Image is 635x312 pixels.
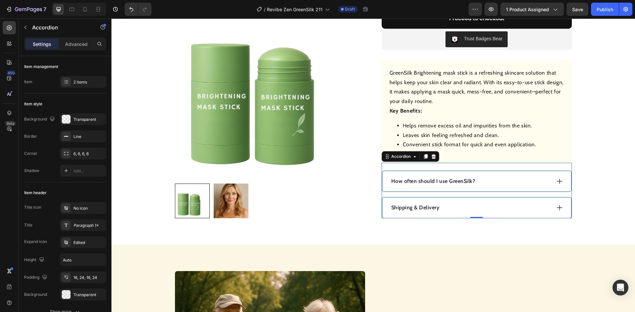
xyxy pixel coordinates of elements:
iframe: Design area [111,18,635,312]
div: Corner [24,151,37,156]
div: 2 items [73,79,105,85]
img: CLDR_q6erfwCEAE=.png [339,17,347,25]
div: Height [24,256,46,264]
div: 16, 24, 16, 24 [73,275,105,281]
button: Trust Badges Bear [334,13,396,29]
span: Revibe Zen GreenSilk 211 [267,6,322,13]
div: Background [24,292,47,297]
div: Transparent [73,117,105,122]
p: Shipping & Delivery [280,185,328,193]
div: Transparent [73,292,105,298]
div: Background [24,115,56,124]
div: Rich Text Editor. Editing area: main [279,158,365,168]
div: Item management [24,64,58,70]
div: Accordion [278,135,301,141]
button: Save [567,3,588,16]
span: 1 product assigned [506,6,549,13]
div: Border [24,133,37,139]
div: Rich Text Editor. Editing area: main [279,184,329,194]
div: Beta [5,121,16,126]
div: Open Intercom Messenger [613,280,628,295]
button: 7 [3,3,49,16]
div: Edited [73,240,105,246]
div: Publish [597,6,613,13]
p: How often should I use GreenSilk? [280,159,364,167]
button: Publish [591,3,619,16]
div: Item style [24,101,42,107]
li: Convenient stick format for quick and even application. [291,121,452,131]
div: 6, 6, 6, 6 [73,151,105,157]
span: / [264,6,266,13]
p: Settings [33,41,51,48]
p: Accordion [32,23,88,31]
div: Paragraph 1* [73,223,105,228]
button: 1 product assigned [500,3,564,16]
div: Title icon [24,204,41,210]
p: GreenSilk Brightening mask stick is a refreshing skincare solution that helps keep your skin clea... [278,51,452,86]
div: Padding [24,273,49,282]
li: Helps remove excess oil and impurities from the skin. [291,103,452,112]
span: Draft [345,6,355,12]
div: Title [24,222,32,228]
div: Trust Badges Bear [353,17,391,24]
div: Undo/Redo [125,3,151,16]
div: No icon [73,205,105,211]
div: Item [24,79,32,85]
input: Auto [60,254,106,266]
strong: Key Benefits: [278,89,311,95]
div: Line [73,134,105,140]
li: Leaves skin feeling refreshed and clean. [291,112,452,122]
p: 7 [43,5,46,13]
div: Item header [24,190,47,196]
p: Advanced [65,41,88,48]
div: Expand icon [24,239,47,245]
div: Shadow [24,168,39,174]
div: 450 [6,70,16,76]
div: Add... [73,168,105,174]
span: Save [572,7,583,12]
